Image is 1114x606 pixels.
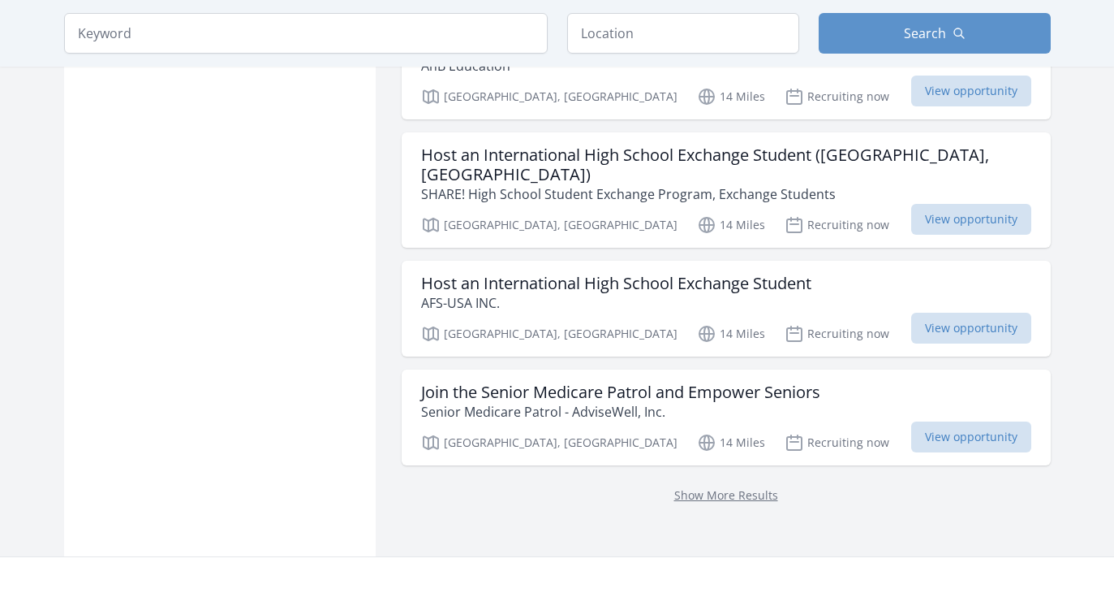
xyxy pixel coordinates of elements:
[421,145,1031,184] h3: Host an International High School Exchange Student ([GEOGRAPHIC_DATA], [GEOGRAPHIC_DATA])
[697,87,765,106] p: 14 Miles
[421,215,677,235] p: [GEOGRAPHIC_DATA], [GEOGRAPHIC_DATA]
[421,293,811,313] p: AFS-USA INC.
[421,433,677,452] p: [GEOGRAPHIC_DATA], [GEOGRAPHIC_DATA]
[697,324,765,344] p: 14 Miles
[785,87,889,106] p: Recruiting now
[64,13,548,54] input: Keyword
[674,487,778,503] a: Show More Results
[697,215,765,235] p: 14 Miles
[819,13,1051,54] button: Search
[421,184,1031,204] p: SHARE! High School Student Exchange Program, Exchange Students
[402,24,1051,119] a: Host an Exchange Student! AnB Education [GEOGRAPHIC_DATA], [GEOGRAPHIC_DATA] 14 Miles Recruiting ...
[785,324,889,344] p: Recruiting now
[402,261,1051,357] a: Host an International High School Exchange Student AFS-USA INC. [GEOGRAPHIC_DATA], [GEOGRAPHIC_DA...
[402,132,1051,248] a: Host an International High School Exchange Student ([GEOGRAPHIC_DATA], [GEOGRAPHIC_DATA]) SHARE! ...
[421,274,811,293] h3: Host an International High School Exchange Student
[785,215,889,235] p: Recruiting now
[421,324,677,344] p: [GEOGRAPHIC_DATA], [GEOGRAPHIC_DATA]
[785,433,889,452] p: Recruiting now
[421,383,820,402] h3: Join the Senior Medicare Patrol and Empower Seniors
[567,13,799,54] input: Location
[911,204,1031,235] span: View opportunity
[421,87,677,106] p: [GEOGRAPHIC_DATA], [GEOGRAPHIC_DATA]
[911,313,1031,344] span: View opportunity
[421,402,820,422] p: Senior Medicare Patrol - AdviseWell, Inc.
[402,370,1051,465] a: Join the Senior Medicare Patrol and Empower Seniors Senior Medicare Patrol - AdviseWell, Inc. [GE...
[911,422,1031,452] span: View opportunity
[911,76,1031,106] span: View opportunity
[697,433,765,452] p: 14 Miles
[904,24,946,43] span: Search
